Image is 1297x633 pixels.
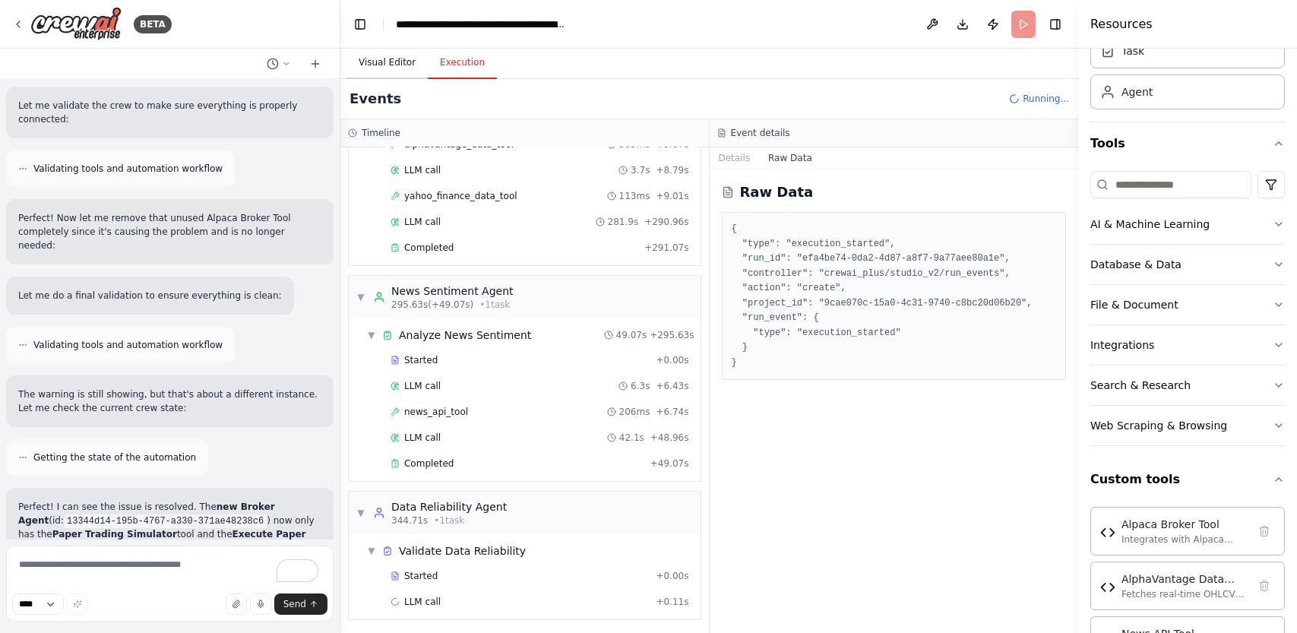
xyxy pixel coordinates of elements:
[710,147,760,169] button: Details
[18,99,321,126] p: Let me validate the crew to make sure everything is properly connected:
[1121,588,1248,600] div: Fetches real-time OHLCV data from Alpha Vantage API with fallback demo mode. Returns structured d...
[428,47,497,79] button: Execution
[399,543,526,559] span: Validate Data Reliability
[1090,217,1210,232] div: AI & Machine Learning
[619,432,644,444] span: 42.1s
[404,380,441,392] span: LLM call
[33,451,196,464] span: Getting the state of the automation
[434,514,464,527] span: • 1 task
[404,242,454,254] span: Completed
[1090,165,1285,458] div: Tools
[404,164,441,176] span: LLM call
[64,514,267,528] code: 13344d14-195b-4767-a330-371ae48238c6
[631,380,650,392] span: 6.3s
[367,329,376,341] span: ▼
[740,182,814,203] h2: Raw Data
[656,164,688,176] span: + 8.79s
[18,502,275,526] strong: new Broker Agent
[396,17,567,32] nav: breadcrumb
[650,432,689,444] span: + 48.96s
[1090,297,1178,312] div: File & Document
[350,14,371,35] button: Hide left sidebar
[367,545,376,557] span: ▼
[1090,366,1285,405] button: Search & Research
[18,500,321,555] p: Perfect! I can see the issue is resolved. The (id: ) now only has the tool and the task is proper...
[362,127,400,139] h3: Timeline
[356,507,365,519] span: ▼
[391,299,473,311] span: 295.63s (+49.07s)
[1090,204,1285,244] button: AI & Machine Learning
[1100,525,1115,540] img: Alpaca Broker Tool
[1090,337,1154,353] div: Integrations
[18,211,321,252] p: Perfect! Now let me remove that unused Alpaca Broker Tool completely since it's causing the probl...
[619,406,650,418] span: 206ms
[1023,93,1069,105] span: Running...
[404,432,441,444] span: LLM call
[33,163,223,175] span: Validating tools and automation workflow
[656,406,688,418] span: + 6.74s
[1121,84,1153,100] div: Agent
[274,593,327,615] button: Send
[226,593,247,615] button: Upload files
[404,406,468,418] span: news_api_tool
[52,529,177,540] strong: Paper Trading Simulator
[30,7,122,41] img: Logo
[33,339,223,351] span: Validating tools and automation workflow
[619,190,650,202] span: 113ms
[1090,285,1285,324] button: File & Document
[346,47,428,79] button: Visual Editor
[1254,575,1275,597] button: Delete tool
[391,499,507,514] div: Data Reliability Agent
[283,598,306,610] span: Send
[399,328,531,343] span: Analyze News Sentiment
[1254,521,1275,542] button: Delete tool
[1090,378,1191,393] div: Search & Research
[18,388,321,415] p: The warning is still showing, but that's about a different instance. Let me check the current cre...
[1090,15,1153,33] h4: Resources
[732,222,1057,370] pre: { "type": "execution_started", "run_id": "efa4be74-0da2-4d87-a8f7-9a77aee80a1e", "controller": "c...
[1090,406,1285,445] button: Web Scraping & Browsing
[1121,517,1248,532] div: Alpaca Broker Tool
[18,289,282,302] p: Let me do a final validation to ensure everything is clean:
[391,283,514,299] div: News Sentiment Agent
[303,55,327,73] button: Start a new chat
[404,570,438,582] span: Started
[250,593,271,615] button: Click to speak your automation idea
[18,529,306,553] strong: Execute Paper Trades
[350,88,401,109] h2: Events
[656,596,688,608] span: + 0.11s
[391,514,428,527] span: 344.71s
[1045,14,1066,35] button: Hide right sidebar
[616,329,647,341] span: 49.07s
[731,127,790,139] h3: Event details
[404,354,438,366] span: Started
[1090,257,1182,272] div: Database & Data
[656,354,688,366] span: + 0.00s
[1090,245,1285,284] button: Database & Data
[759,147,821,169] button: Raw Data
[134,15,172,33] div: BETA
[1090,418,1227,433] div: Web Scraping & Browsing
[650,329,694,341] span: + 295.63s
[1090,122,1285,165] button: Tools
[631,164,650,176] span: 3.7s
[1121,533,1248,546] div: Integrates with Alpaca REST API for trade execution, account management, and position tracking. S...
[404,216,441,228] span: LLM call
[656,570,688,582] span: + 0.00s
[1121,43,1144,59] div: Task
[650,457,689,470] span: + 49.07s
[404,457,454,470] span: Completed
[656,380,688,392] span: + 6.43s
[1090,27,1285,122] div: Crew
[644,216,688,228] span: + 290.96s
[1090,325,1285,365] button: Integrations
[1100,580,1115,595] img: AlphaVantage Data Tool
[608,216,639,228] span: 281.9s
[1090,458,1285,501] button: Custom tools
[356,291,365,303] span: ▼
[644,242,688,254] span: + 291.07s
[261,55,297,73] button: Switch to previous chat
[479,299,510,311] span: • 1 task
[656,190,688,202] span: + 9.01s
[404,596,441,608] span: LLM call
